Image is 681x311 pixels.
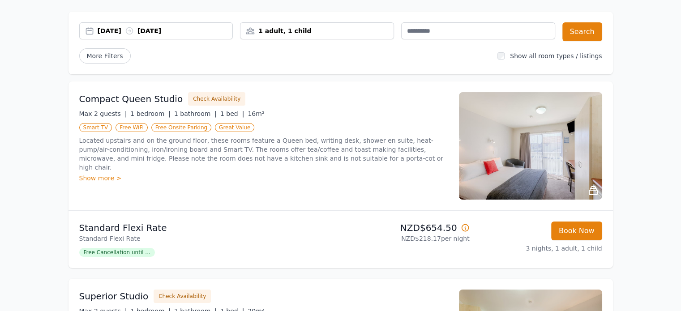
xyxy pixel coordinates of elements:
label: Show all room types / listings [510,52,602,60]
p: NZD$654.50 [344,222,470,234]
span: Great Value [215,123,254,132]
p: NZD$218.17 per night [344,234,470,243]
span: More Filters [79,48,131,64]
span: 1 bed | [220,110,244,117]
p: Located upstairs and on the ground floor, these rooms feature a Queen bed, writing desk, shower e... [79,136,448,172]
button: Check Availability [154,290,211,303]
span: Max 2 guests | [79,110,127,117]
div: Show more > [79,174,448,183]
button: Check Availability [188,92,245,106]
p: Standard Flexi Rate [79,222,337,234]
span: Free Onsite Parking [151,123,211,132]
button: Search [562,22,602,41]
span: 1 bathroom | [174,110,217,117]
p: 3 nights, 1 adult, 1 child [477,244,602,253]
div: [DATE] [DATE] [98,26,233,35]
button: Book Now [551,222,602,240]
span: Smart TV [79,123,112,132]
h3: Compact Queen Studio [79,93,183,105]
span: 16m² [248,110,264,117]
span: Free Cancellation until ... [79,248,155,257]
p: Standard Flexi Rate [79,234,337,243]
span: Free WiFi [116,123,148,132]
div: 1 adult, 1 child [240,26,394,35]
span: 1 bedroom | [130,110,171,117]
h3: Superior Studio [79,290,149,302]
